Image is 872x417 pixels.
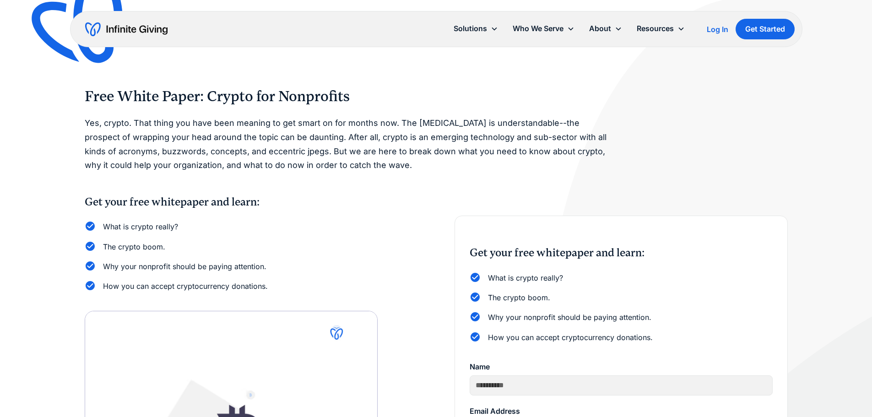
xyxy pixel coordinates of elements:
div: Who We Serve [505,19,582,38]
div: Why your nonprofit should be paying attention. [488,311,651,324]
p: Yes, crypto. That thing you have been meaning to get smart on for months now. The [MEDICAL_DATA] ... [85,116,612,172]
div: Log In [707,26,728,33]
div: Solutions [454,22,487,35]
p: Get your free whitepaper and learn: [470,245,773,261]
div: Resources [629,19,692,38]
div: Solutions [446,19,505,38]
a: Log In [707,24,728,35]
label: Name [470,362,773,372]
div: The crypto boom. [488,292,550,304]
a: home [85,22,168,37]
div: Resources [637,22,674,35]
div: About [582,19,629,38]
div: Who We Serve [513,22,563,35]
div: About [589,22,611,35]
h2: Free White Paper: Crypto for Nonprofits [85,88,612,105]
div: How you can accept cryptocurrency donations. [488,331,653,344]
a: Get Started [736,19,795,39]
div: What is crypto really? [103,221,178,233]
label: Email Address [470,406,773,416]
p: Get your free whitepaper and learn: [85,195,418,210]
div: Why your nonprofit should be paying attention. [103,260,266,273]
div: The crypto boom. [103,241,165,253]
div: What is crypto really? [488,272,563,284]
div: How you can accept cryptocurrency donations. [103,280,268,292]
